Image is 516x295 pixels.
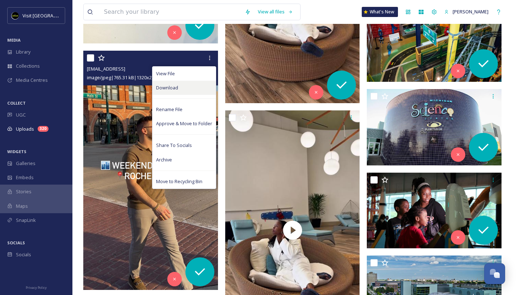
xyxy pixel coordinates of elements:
span: [PERSON_NAME] [453,8,488,15]
img: ext_1759505317.845094_akbannister@comcast.net-Mi-Sci Planetarium Exterior[13].jpg [367,89,502,165]
a: Privacy Policy [26,283,47,291]
span: Galleries [16,160,35,167]
span: UGC [16,111,26,118]
span: COLLECT [7,100,26,106]
span: Media Centres [16,77,48,84]
span: [EMAIL_ADDRESS] [87,66,125,72]
span: Move to Recycling Bin [156,178,202,185]
input: Search your library [100,4,241,20]
span: Visit [GEOGRAPHIC_DATA] [22,12,79,19]
img: VISIT%20DETROIT%20LOGO%20-%20BLACK%20BACKGROUND.png [12,12,19,19]
span: MEDIA [7,37,21,43]
span: Rename File [156,106,183,113]
span: Download [156,84,178,91]
div: 320 [38,126,49,132]
button: Open Chat [484,263,505,284]
span: Share To Socials [156,142,192,149]
span: Uploads [16,126,34,132]
span: WIDGETS [7,149,26,154]
span: SnapLink [16,217,36,224]
span: Socials [16,251,31,258]
span: Embeds [16,174,34,181]
span: Maps [16,203,28,210]
span: Privacy Policy [26,285,47,290]
img: ext_1759505308.194896_akbannister@comcast.net-MiSci Family 1.jpg [367,173,502,248]
span: Library [16,49,30,55]
span: Collections [16,63,40,69]
span: Approve & Move to Folder [156,120,212,127]
span: SOCIALS [7,240,25,245]
span: Archive [156,156,172,163]
span: Stories [16,188,32,195]
a: [PERSON_NAME] [441,5,492,19]
span: View File [156,70,175,77]
a: What's New [362,7,398,17]
span: image/jpeg | 765.31 kB | 1320 x 2346 [87,74,159,81]
a: View all files [254,5,297,19]
img: ext_1759930838.567419_davidsayah1@gmail.com-BBF1CDF9-01FE-4B25-AB32-14770AC56132.jpeg [83,51,218,290]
